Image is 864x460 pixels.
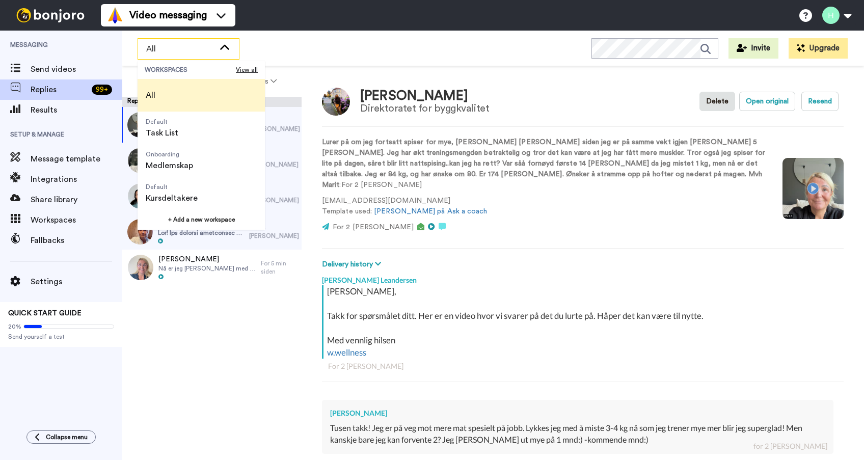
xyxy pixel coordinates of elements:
[327,347,366,358] a: w.wellness
[328,361,838,371] div: For 2 [PERSON_NAME]
[158,229,244,237] span: Lor! Ips dolorsi ametconsec ad elitsed doe temp incid utlab, et dol/ magn ali eni admi venia. Qui...
[128,183,153,209] img: bd50329a-f9ff-41eb-9334-8a8653b755d2-thumb.jpg
[127,112,153,138] img: e2f23f8d-fee3-4e0a-9d01-5b3e5aed637a-thumb.jpg
[31,173,122,185] span: Integrations
[699,92,735,111] button: Delete
[322,88,350,116] img: Image of Marit Eid
[31,214,122,226] span: Workspaces
[122,97,302,107] div: Replies
[122,178,302,214] a: [PERSON_NAME]Hei. Jeg [PERSON_NAME] med å gå [PERSON_NAME] i vekt. Snart [PERSON_NAME] med 12 uke...
[122,143,302,178] a: [PERSON_NAME]Hvordan kan jeg komme ut av følelsesstyrt overspising? Her føler jeg ikke 1% tilnærm...
[107,7,123,23] img: vm-color.svg
[31,234,122,247] span: Fallbacks
[333,224,414,231] span: For 2 [PERSON_NAME]
[146,127,178,139] span: Task List
[146,183,198,191] span: Default
[322,137,767,191] p: : For 2 [PERSON_NAME]
[127,219,153,245] img: 161e49fe-c2de-4cd6-b0ca-8b137861401c-thumb.jpg
[158,254,256,264] span: [PERSON_NAME]
[249,188,296,204] div: For 15 [PERSON_NAME]
[374,208,487,215] a: [PERSON_NAME] på Ask a coach
[146,192,198,204] span: Kursdeltakere
[322,196,767,217] p: [EMAIL_ADDRESS][DOMAIN_NAME] Template used:
[327,285,841,359] div: [PERSON_NAME], Takk for spørsmålet ditt. Her er en video hvor vi svarer på det du lurte på. Håper...
[8,333,114,341] span: Send yourself a test
[46,433,88,441] span: Collapse menu
[124,67,220,96] button: All assignees
[236,66,258,74] span: View all
[26,430,96,444] button: Collapse menu
[31,276,122,288] span: Settings
[146,89,155,101] span: All
[122,214,302,250] a: [PERSON_NAME]Lor! Ips dolorsi ametconsec ad elitsed doe temp incid utlab, et dol/ magn ali eni ad...
[146,43,214,55] span: All
[31,104,122,116] span: Results
[8,322,21,331] span: 20%
[360,103,489,114] div: Direktoratet for byggkvalitet
[31,194,122,206] span: Share library
[8,310,82,317] span: QUICK START GUIDE
[322,139,765,188] strong: Lurer på om jeg fortsatt spiser for mye, [PERSON_NAME] [PERSON_NAME] siden jeg er på samme vekt i...
[739,92,795,111] button: Open original
[322,270,844,285] div: [PERSON_NAME] Leandersen
[146,150,193,158] span: Onboarding
[138,209,265,230] button: + Add a new workspace
[158,264,256,273] span: Nå er jeg [PERSON_NAME] med 12 uker og gleder meg til veien videre. Imponert over oppfølging dere...
[31,84,88,96] span: Replies
[728,38,778,59] button: Invite
[360,89,489,103] div: [PERSON_NAME]
[129,8,207,22] span: Video messaging
[128,148,153,173] img: 22d95490-30ed-4a96-badd-150d6dcbfa86-thumb.jpg
[330,408,825,418] div: [PERSON_NAME]
[146,118,178,126] span: Default
[12,8,89,22] img: bj-logo-header-white.svg
[322,259,384,270] button: Delivery history
[249,224,296,240] div: For 16 [PERSON_NAME]
[128,255,153,280] img: 137395c5-d630-4df1-ac79-42bc423b49b6-thumb.jpg
[250,117,296,133] div: For 2 [PERSON_NAME]
[31,63,122,75] span: Send videos
[31,153,122,165] span: Message template
[330,422,825,446] div: Tusen takk! Jeg er på veg mot mere mat spesielt på jobb. Lykkes jeg med å miste 3-4 kg nå som jeg...
[92,85,112,95] div: 99 +
[753,441,827,451] div: for 2 [PERSON_NAME]
[145,66,236,74] span: WORKSPACES
[122,250,302,285] a: [PERSON_NAME]Nå er jeg [PERSON_NAME] med 12 uker og gleder meg til veien videre. Imponert over op...
[789,38,848,59] button: Upgrade
[249,152,296,169] div: For 10 [PERSON_NAME]
[801,92,839,111] button: Resend
[122,107,302,143] a: [PERSON_NAME]Lurer på om jeg fortsatt spiser for mye, [PERSON_NAME] [PERSON_NAME] siden jeg er på...
[146,159,193,172] span: Medlemskap
[261,259,296,276] div: For 5 min siden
